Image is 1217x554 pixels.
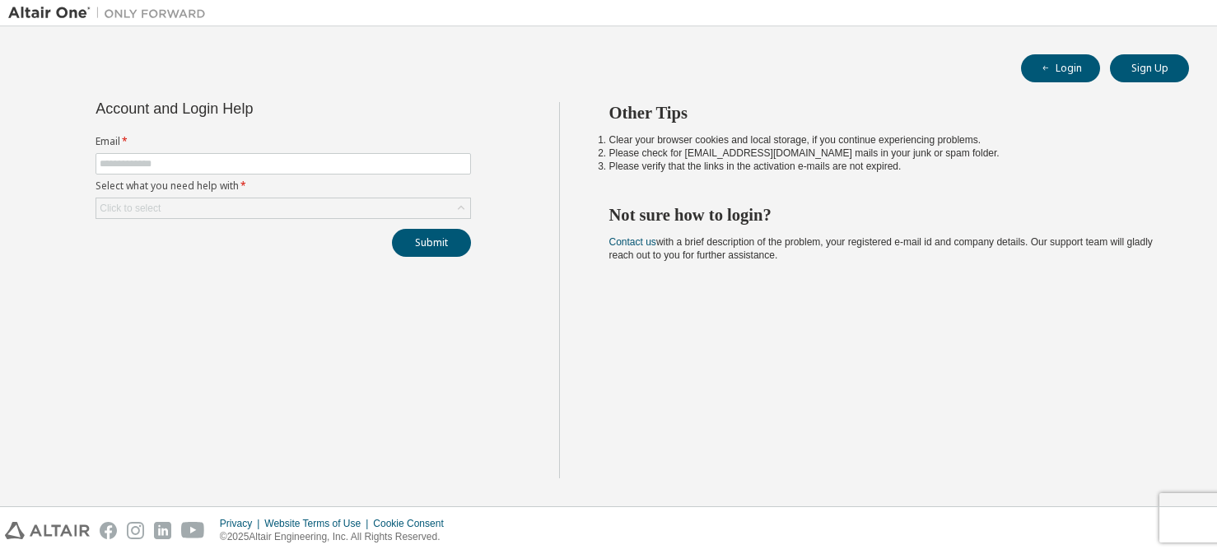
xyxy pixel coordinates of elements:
div: Click to select [100,202,161,215]
li: Please check for [EMAIL_ADDRESS][DOMAIN_NAME] mails in your junk or spam folder. [609,147,1160,160]
div: Website Terms of Use [264,517,373,530]
button: Login [1021,54,1100,82]
div: Click to select [96,198,470,218]
img: facebook.svg [100,522,117,539]
div: Cookie Consent [373,517,453,530]
img: Altair One [8,5,214,21]
img: altair_logo.svg [5,522,90,539]
img: youtube.svg [181,522,205,539]
li: Clear your browser cookies and local storage, if you continue experiencing problems. [609,133,1160,147]
h2: Other Tips [609,102,1160,123]
li: Please verify that the links in the activation e-mails are not expired. [609,160,1160,173]
label: Select what you need help with [96,179,471,193]
a: Contact us [609,236,656,248]
img: instagram.svg [127,522,144,539]
span: with a brief description of the problem, your registered e-mail id and company details. Our suppo... [609,236,1153,261]
div: Privacy [220,517,264,530]
p: © 2025 Altair Engineering, Inc. All Rights Reserved. [220,530,454,544]
button: Sign Up [1110,54,1189,82]
img: linkedin.svg [154,522,171,539]
label: Email [96,135,471,148]
div: Account and Login Help [96,102,396,115]
button: Submit [392,229,471,257]
h2: Not sure how to login? [609,204,1160,226]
